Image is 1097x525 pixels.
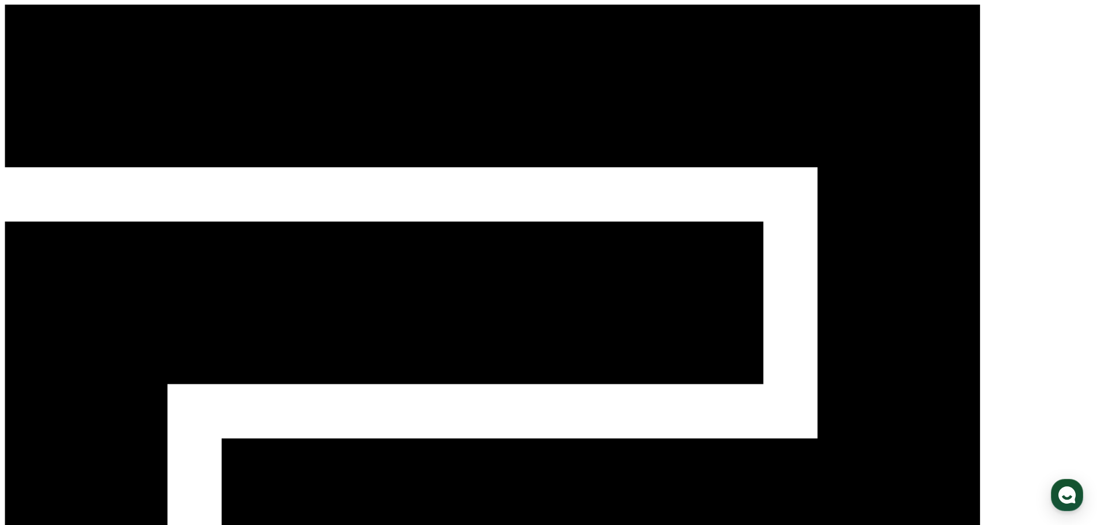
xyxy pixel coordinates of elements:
[178,383,192,392] span: 설정
[76,365,149,394] a: 대화
[3,365,76,394] a: 홈
[149,365,221,394] a: 설정
[105,383,119,392] span: 대화
[36,383,43,392] span: 홈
